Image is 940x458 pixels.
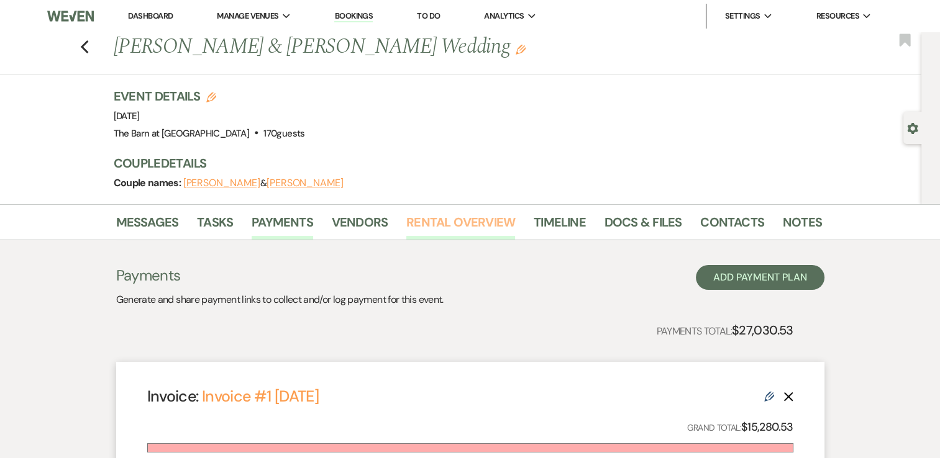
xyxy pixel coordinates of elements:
span: Resources [816,10,859,22]
span: 170 guests [263,127,304,140]
h3: Couple Details [114,155,810,172]
a: Docs & Files [605,212,682,240]
a: Notes [783,212,822,240]
a: Payments [252,212,313,240]
button: Open lead details [907,122,918,133]
h1: [PERSON_NAME] & [PERSON_NAME] Wedding [114,32,670,62]
h4: Invoice: [147,385,319,407]
a: Messages [116,212,179,240]
span: Manage Venues [217,10,278,22]
h3: Event Details [114,88,305,105]
a: Bookings [334,11,373,22]
a: Tasks [197,212,233,240]
span: [DATE] [114,110,140,122]
h3: Payments [116,265,444,286]
a: Rental Overview [406,212,515,240]
p: Grand Total: [687,418,793,436]
button: Add Payment Plan [696,265,824,290]
a: Invoice #1 [DATE] [202,386,319,406]
p: Generate and share payment links to collect and/or log payment for this event. [116,292,444,308]
strong: $15,280.53 [741,420,793,434]
a: Dashboard [128,11,173,21]
p: Payments Total: [656,320,793,340]
button: [PERSON_NAME] [267,178,344,188]
a: Contacts [700,212,764,240]
strong: $27,030.53 [732,322,793,338]
span: The Barn at [GEOGRAPHIC_DATA] [114,127,249,140]
span: Settings [725,10,760,22]
button: Edit [516,43,526,55]
a: To Do [417,11,440,21]
a: Timeline [534,212,586,240]
span: & [183,177,344,189]
span: Couple names: [114,176,183,189]
button: [PERSON_NAME] [183,178,260,188]
span: Analytics [484,10,524,22]
img: Weven Logo [47,3,94,29]
a: Vendors [332,212,388,240]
